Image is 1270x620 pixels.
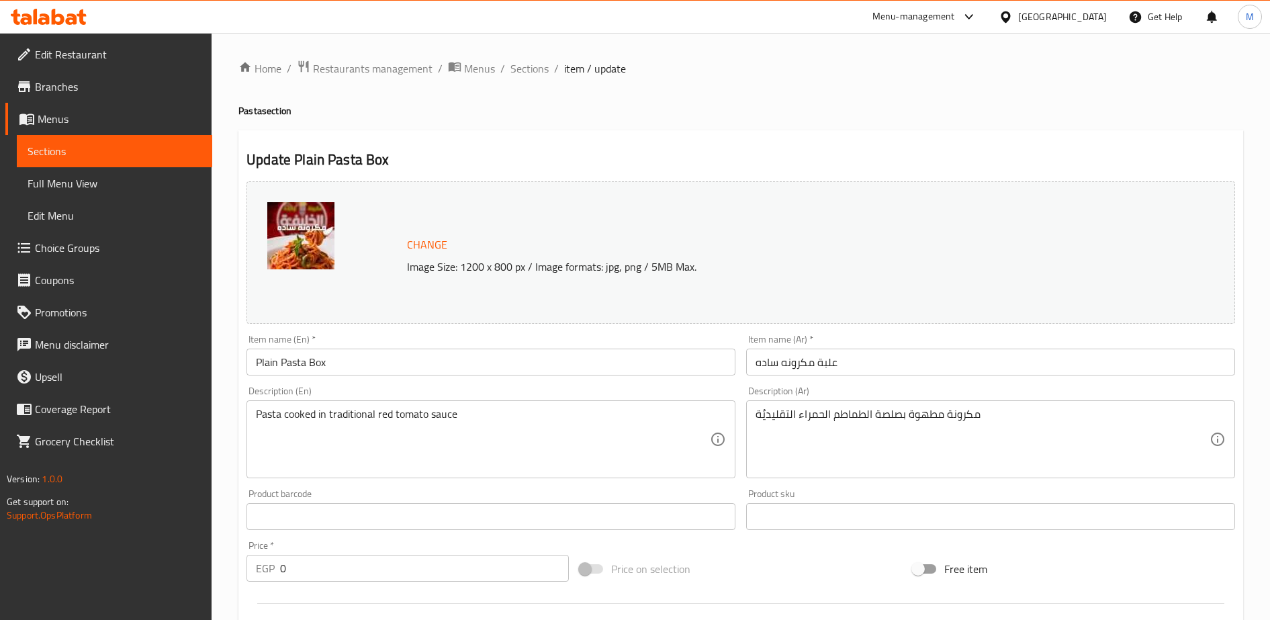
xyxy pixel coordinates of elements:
[7,493,69,511] span: Get support on:
[287,60,291,77] li: /
[35,337,201,353] span: Menu disclaimer
[438,60,443,77] li: /
[238,60,1243,77] nav: breadcrumb
[7,470,40,488] span: Version:
[42,470,62,488] span: 1.0.0
[246,503,735,530] input: Please enter product barcode
[944,561,987,577] span: Free item
[280,555,569,582] input: Please enter price
[5,361,212,393] a: Upsell
[500,60,505,77] li: /
[554,60,559,77] li: /
[1018,9,1107,24] div: [GEOGRAPHIC_DATA]
[5,425,212,457] a: Grocery Checklist
[256,408,710,472] textarea: Pasta cooked in traditional red tomato sauce
[238,104,1243,118] h4: Pasta section
[238,60,281,77] a: Home
[38,111,201,127] span: Menus
[17,135,212,167] a: Sections
[5,232,212,264] a: Choice Groups
[746,349,1235,375] input: Enter name Ar
[35,433,201,449] span: Grocery Checklist
[7,506,92,524] a: Support.OpsPlatform
[35,79,201,95] span: Branches
[313,60,433,77] span: Restaurants management
[35,369,201,385] span: Upsell
[1246,9,1254,24] span: M
[5,71,212,103] a: Branches
[35,304,201,320] span: Promotions
[5,103,212,135] a: Menus
[5,38,212,71] a: Edit Restaurant
[17,200,212,232] a: Edit Menu
[510,60,549,77] a: Sections
[872,9,955,25] div: Menu-management
[464,60,495,77] span: Menus
[28,143,201,159] span: Sections
[35,240,201,256] span: Choice Groups
[448,60,495,77] a: Menus
[35,401,201,417] span: Coverage Report
[35,46,201,62] span: Edit Restaurant
[28,175,201,191] span: Full Menu View
[35,272,201,288] span: Coupons
[246,150,1235,170] h2: Update Plain Pasta Box
[402,259,1112,275] p: Image Size: 1200 x 800 px / Image formats: jpg, png / 5MB Max.
[611,561,690,577] span: Price on selection
[297,60,433,77] a: Restaurants management
[402,231,453,259] button: Change
[246,349,735,375] input: Enter name En
[17,167,212,200] a: Full Menu View
[5,296,212,328] a: Promotions
[5,264,212,296] a: Coupons
[756,408,1210,472] textarea: مكرونة مطهوة بصلصة الطماطم الحمراء التقليديُة
[407,235,447,255] span: Change
[256,560,275,576] p: EGP
[564,60,626,77] span: item / update
[746,503,1235,530] input: Please enter product sku
[5,328,212,361] a: Menu disclaimer
[28,208,201,224] span: Edit Menu
[5,393,212,425] a: Coverage Report
[267,202,334,269] img: WhatsApp_Image_20250919_a638942349884073202.jpeg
